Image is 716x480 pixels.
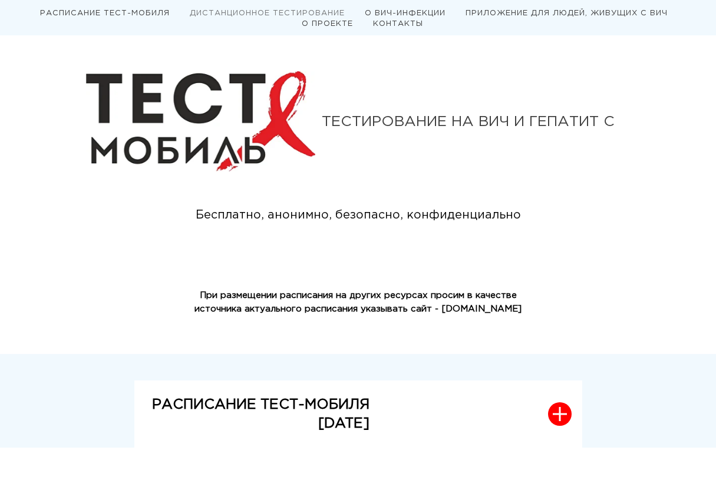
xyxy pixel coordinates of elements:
[152,398,369,411] strong: РАСПИСАНИЕ ТЕСТ-МОБИЛЯ
[373,21,423,27] a: КОНТАКТЫ
[365,10,446,16] a: О ВИЧ-ИНФЕКЦИИ
[40,10,170,16] a: РАСПИСАНИЕ ТЕСТ-МОБИЛЯ
[152,414,369,433] p: [DATE]
[134,380,582,448] button: РАСПИСАНИЕ ТЕСТ-МОБИЛЯ[DATE]
[302,21,353,27] a: О ПРОЕКТЕ
[190,10,345,16] a: ДИСТАНЦИОННОЕ ТЕСТИРОВАНИЕ
[194,292,522,313] strong: При размещении расписания на других ресурсах просим в качестве источника актуального расписания у...
[322,115,631,129] div: ТЕСТИРОВАНИЕ НА ВИЧ И ГЕПАТИТ С
[466,10,668,16] a: ПРИЛОЖЕНИЕ ДЛЯ ЛЮДЕЙ, ЖИВУЩИХ С ВИЧ
[174,206,542,224] div: Бесплатно, анонимно, безопасно, конфиденциально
